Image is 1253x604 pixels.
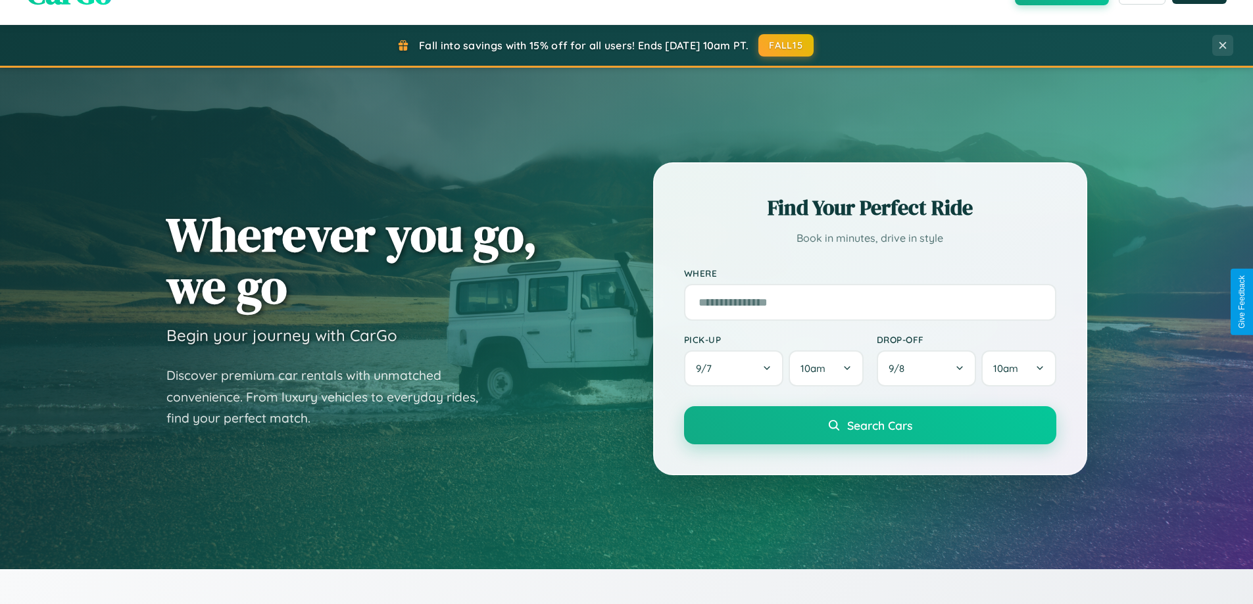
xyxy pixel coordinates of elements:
span: Search Cars [847,418,912,432]
button: 10am [981,350,1056,386]
span: 9 / 7 [696,362,718,375]
p: Book in minutes, drive in style [684,229,1056,248]
div: Give Feedback [1237,275,1246,329]
span: Fall into savings with 15% off for all users! Ends [DATE] 10am PT. [419,39,749,52]
label: Drop-off [877,334,1056,345]
button: 10am [789,350,863,386]
label: Pick-up [684,334,864,345]
button: Search Cars [684,406,1056,444]
h2: Find Your Perfect Ride [684,193,1056,222]
p: Discover premium car rentals with unmatched convenience. From luxury vehicles to everyday rides, ... [166,365,495,429]
span: 10am [800,362,825,375]
label: Where [684,267,1056,279]
button: FALL15 [758,34,814,57]
span: 10am [993,362,1018,375]
button: 9/8 [877,350,977,386]
h1: Wherever you go, we go [166,208,537,312]
h3: Begin your journey with CarGo [166,325,397,345]
span: 9 / 8 [889,362,911,375]
button: 9/7 [684,350,784,386]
